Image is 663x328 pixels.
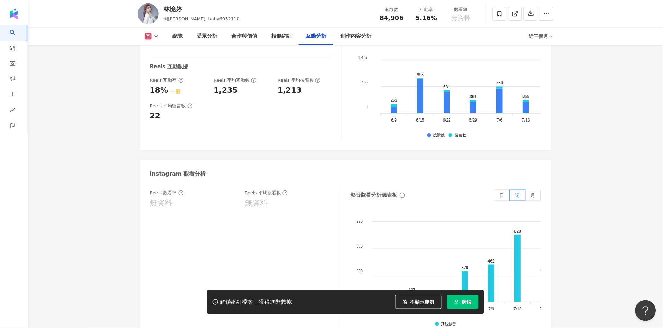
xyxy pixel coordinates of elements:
span: lock [454,300,459,304]
span: 不顯示範例 [410,299,434,305]
tspan: 733 [361,80,368,84]
div: 林憶婷 [164,5,240,14]
div: 按讚數 [433,133,445,138]
div: 無資料 [245,198,268,209]
div: 一般 [170,88,181,96]
div: 觀看率 [448,6,474,13]
div: 解鎖網紅檔案，獲得進階數據 [220,299,292,306]
tspan: 330 [357,269,363,273]
tspan: 6/22 [443,118,451,123]
div: 相似網紅 [271,32,292,41]
div: Instagram 觀看分析 [150,170,206,178]
tspan: 6/29 [469,118,477,123]
div: Reels 平均互動數 [214,77,257,83]
div: 1,235 [214,85,238,96]
img: KOL Avatar [138,3,159,24]
span: 解鎖 [462,299,472,305]
div: 22 [150,111,161,122]
button: 不顯示範例 [395,295,442,309]
tspan: 990 [357,219,363,223]
span: 啊[PERSON_NAME], baby6032110 [164,16,240,21]
span: info-circle [398,192,406,199]
tspan: 7/6 [497,118,503,123]
div: Reels 平均留言數 [150,103,193,109]
div: 影音觀看分析儀表板 [351,192,397,199]
span: 日 [500,193,504,198]
div: 受眾分析 [197,32,218,41]
div: 無資料 [150,198,173,209]
div: 創作內容分析 [341,32,372,41]
div: Reels 互動率 [150,77,184,83]
button: 解鎖 [447,295,479,309]
tspan: 7/13 [522,118,530,123]
tspan: 1,467 [358,55,368,60]
div: 合作與價值 [232,32,258,41]
tspan: 6/9 [391,118,397,123]
div: 其他影音 [441,322,456,327]
div: 近三個月 [529,31,553,42]
div: 18% [150,85,168,96]
span: 月 [531,193,536,198]
span: 84,906 [380,14,404,21]
span: rise [10,103,15,119]
span: 5.16% [415,15,437,21]
tspan: 0 [366,105,368,109]
div: 互動分析 [306,32,327,41]
div: 互動率 [413,6,440,13]
span: 無資料 [452,15,471,21]
div: Reels 互動數據 [150,63,188,70]
tspan: 660 [357,244,363,248]
tspan: 6/15 [416,118,425,123]
div: 留言數 [455,133,466,138]
div: Reels 觀看率 [150,190,184,196]
div: 總覽 [173,32,183,41]
div: Reels 平均觀看數 [245,190,288,196]
div: 追蹤數 [379,6,405,13]
span: 週 [515,193,520,198]
a: search [10,25,24,52]
div: 1,213 [278,85,302,96]
img: logo icon [8,8,19,19]
div: Reels 平均按讚數 [278,77,321,83]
